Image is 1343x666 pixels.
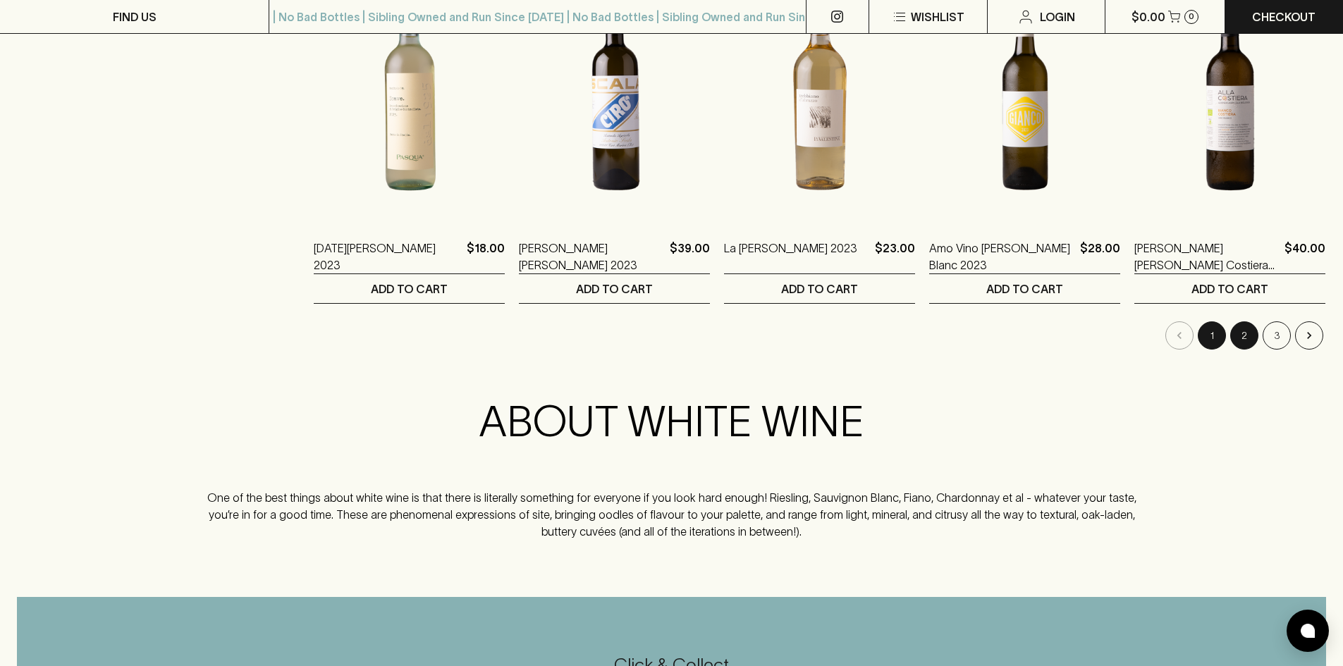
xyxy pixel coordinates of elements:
a: [DATE][PERSON_NAME] 2023 [314,240,461,273]
button: ADD TO CART [1134,274,1325,303]
p: $23.00 [875,240,915,273]
button: ADD TO CART [929,274,1120,303]
a: La [PERSON_NAME] 2023 [724,240,857,273]
p: FIND US [113,8,157,25]
p: $28.00 [1080,240,1120,273]
p: One of the best things about white wine is that there is literally something for everyone if you ... [202,489,1142,540]
img: bubble-icon [1301,624,1315,638]
p: 0 [1189,13,1194,20]
nav: pagination navigation [314,321,1325,350]
button: ADD TO CART [724,274,915,303]
p: $39.00 [670,240,710,273]
p: ADD TO CART [576,280,653,297]
p: ADD TO CART [1191,280,1268,297]
p: Wishlist [911,8,964,25]
button: Go to next page [1295,321,1323,350]
button: ADD TO CART [519,274,710,303]
button: Go to page 2 [1230,321,1258,350]
p: Checkout [1252,8,1316,25]
p: Login [1040,8,1075,25]
p: ADD TO CART [371,280,448,297]
p: $18.00 [467,240,505,273]
p: ADD TO CART [986,280,1063,297]
button: ADD TO CART [314,274,505,303]
button: page 1 [1198,321,1226,350]
p: $0.00 [1132,8,1165,25]
p: ADD TO CART [781,280,858,297]
a: [PERSON_NAME] [PERSON_NAME] Costiera 2023 [1134,240,1279,273]
a: Amo Vino [PERSON_NAME] Blanc 2023 [929,240,1074,273]
button: Go to page 3 [1263,321,1291,350]
h2: ABOUT WHITE WINE [202,396,1142,447]
a: [PERSON_NAME] [PERSON_NAME] 2023 [519,240,664,273]
p: $40.00 [1284,240,1325,273]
